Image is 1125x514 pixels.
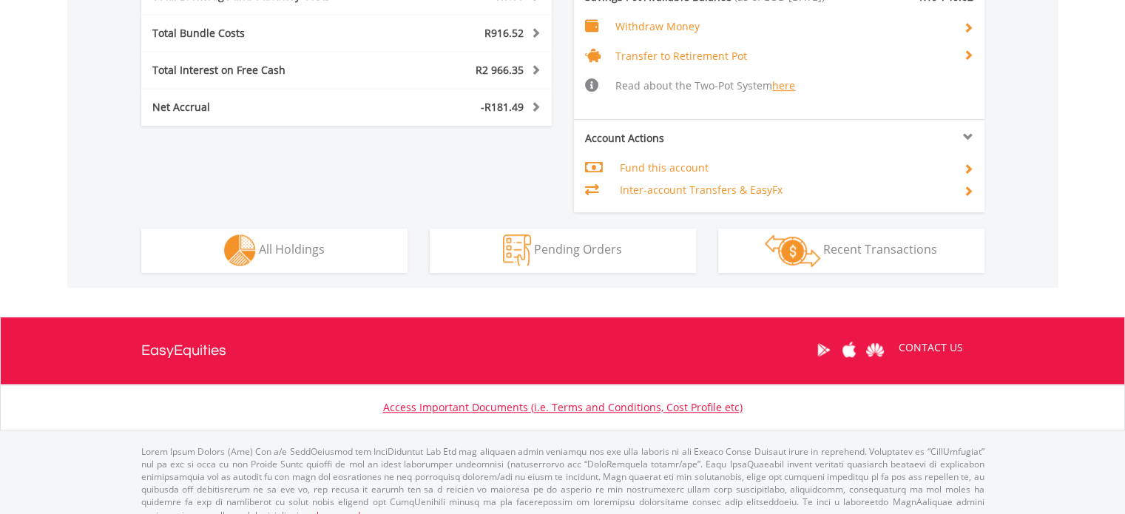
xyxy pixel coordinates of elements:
div: Net Accrual [141,100,381,115]
div: Total Bundle Costs [141,26,381,41]
a: EasyEquities [141,317,226,384]
img: pending_instructions-wht.png [503,234,531,266]
div: Account Actions [574,131,780,146]
span: All Holdings [259,241,325,257]
a: Apple [837,327,862,373]
td: Fund this account [619,157,951,179]
a: Access Important Documents (i.e. Terms and Conditions, Cost Profile etc) [383,400,743,414]
span: Transfer to Retirement Pot [615,49,747,63]
span: Read about the Two-Pot System [615,78,795,92]
div: Total Interest on Free Cash [141,63,381,78]
button: Pending Orders [430,229,696,273]
span: -R181.49 [481,100,524,114]
img: holdings-wht.png [224,234,256,266]
a: here [772,78,795,92]
a: CONTACT US [888,327,973,368]
span: Recent Transactions [823,241,937,257]
button: All Holdings [141,229,408,273]
span: Withdraw Money [615,19,700,33]
img: transactions-zar-wht.png [765,234,820,267]
span: R916.52 [484,26,524,40]
td: Inter-account Transfers & EasyFx [619,179,951,201]
span: R2 966.35 [476,63,524,77]
a: Google Play [811,327,837,373]
a: Huawei [862,327,888,373]
button: Recent Transactions [718,229,984,273]
span: Pending Orders [534,241,622,257]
